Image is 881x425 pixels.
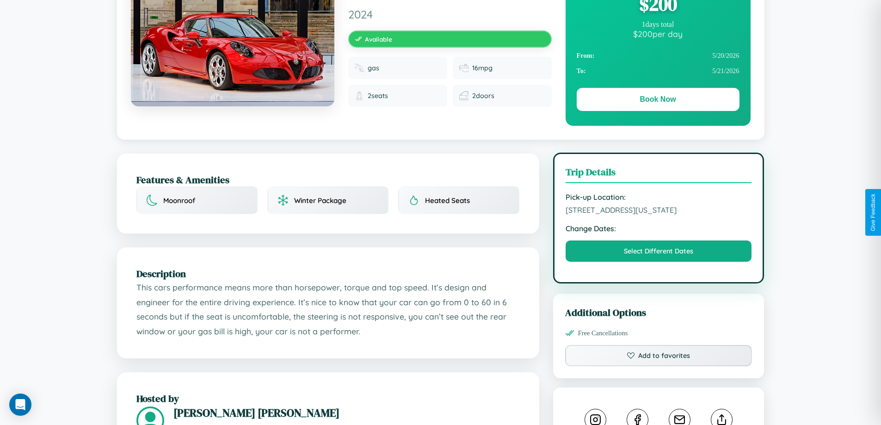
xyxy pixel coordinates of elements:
[566,240,752,262] button: Select Different Dates
[136,392,520,405] h2: Hosted by
[368,64,379,72] span: gas
[577,67,586,75] strong: To:
[566,165,752,183] h3: Trip Details
[136,173,520,186] h2: Features & Amenities
[9,394,31,416] div: Open Intercom Messenger
[173,405,520,420] h3: [PERSON_NAME] [PERSON_NAME]
[355,91,364,100] img: Seats
[870,194,876,231] div: Give Feedback
[578,329,628,337] span: Free Cancellations
[459,91,468,100] img: Doors
[348,7,552,21] span: 2024
[577,48,739,63] div: 5 / 20 / 2026
[459,63,468,73] img: Fuel efficiency
[577,20,739,29] div: 1 days total
[365,35,392,43] span: Available
[425,196,470,205] span: Heated Seats
[368,92,388,100] span: 2 seats
[566,192,752,202] strong: Pick-up Location:
[294,196,346,205] span: Winter Package
[355,63,364,73] img: Fuel type
[136,267,520,280] h2: Description
[577,63,739,79] div: 5 / 21 / 2026
[565,345,752,366] button: Add to favorites
[577,88,739,111] button: Book Now
[566,224,752,233] strong: Change Dates:
[577,29,739,39] div: $ 200 per day
[577,52,595,60] strong: From:
[472,64,493,72] span: 16 mpg
[566,205,752,215] span: [STREET_ADDRESS][US_STATE]
[565,306,752,319] h3: Additional Options
[472,92,494,100] span: 2 doors
[163,196,195,205] span: Moonroof
[136,280,520,339] p: This cars performance means more than horsepower, torque and top speed. It’s design and engineer ...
